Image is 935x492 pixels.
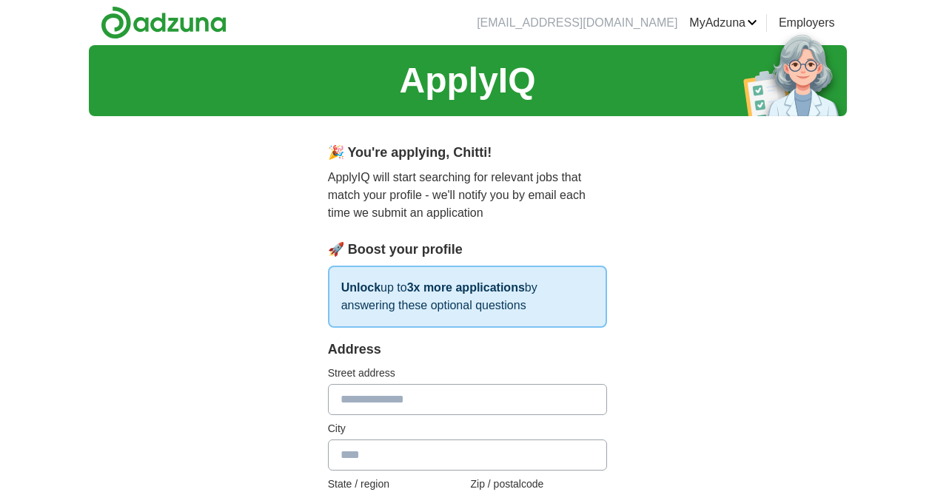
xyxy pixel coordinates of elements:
[689,14,757,32] a: MyAdzuna
[328,240,608,260] div: 🚀 Boost your profile
[471,476,608,492] label: Zip / postalcode
[328,476,465,492] label: State / region
[328,143,608,163] div: 🎉 You're applying , Chitti !
[101,6,227,39] img: Adzuna logo
[407,281,525,294] strong: 3x more applications
[341,281,381,294] strong: Unlock
[328,266,608,328] p: up to by answering these optional questions
[328,340,608,360] div: Address
[328,169,608,222] p: ApplyIQ will start searching for relevant jobs that match your profile - we'll notify you by emai...
[399,54,535,107] h1: ApplyIQ
[779,14,835,32] a: Employers
[328,421,608,437] label: City
[477,14,677,32] li: [EMAIL_ADDRESS][DOMAIN_NAME]
[328,365,608,381] label: Street address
